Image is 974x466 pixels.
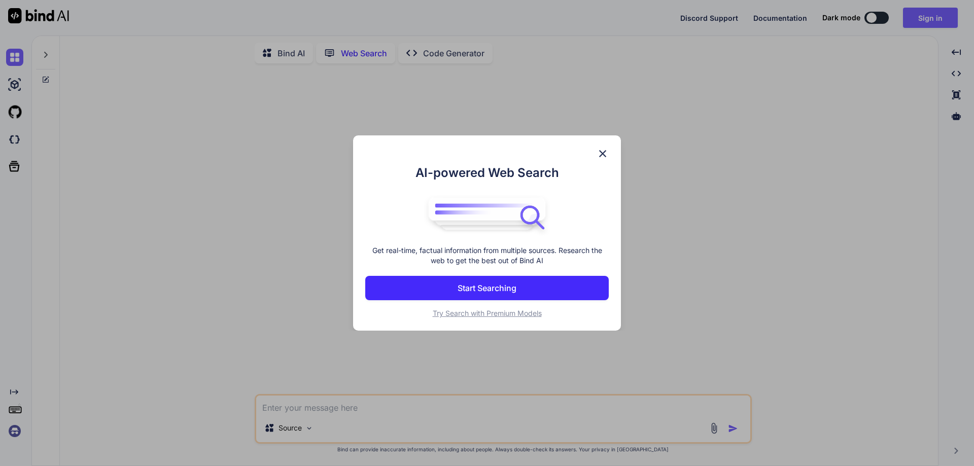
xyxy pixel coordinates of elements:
[365,164,609,182] h1: AI-powered Web Search
[433,309,542,317] span: Try Search with Premium Models
[365,245,609,266] p: Get real-time, factual information from multiple sources. Research the web to get the best out of...
[421,192,553,236] img: bind logo
[597,148,609,160] img: close
[365,276,609,300] button: Start Searching
[458,282,516,294] p: Start Searching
